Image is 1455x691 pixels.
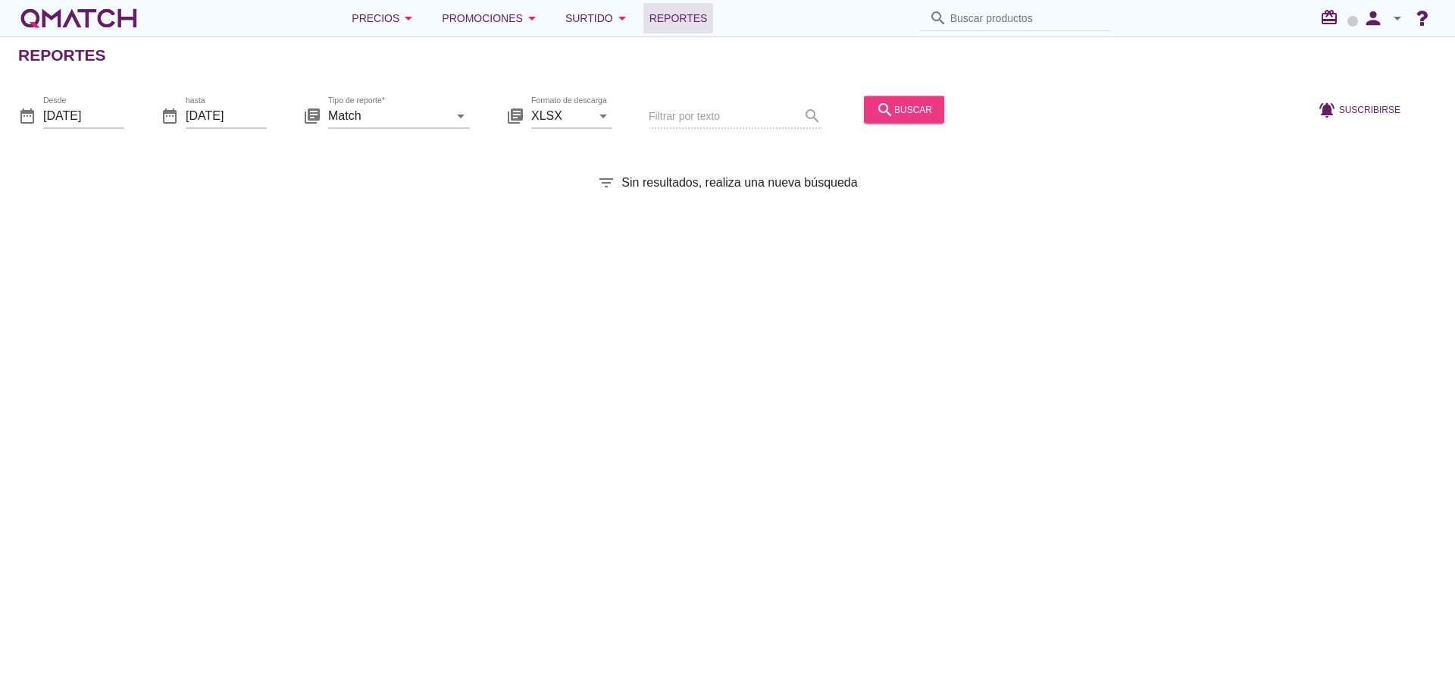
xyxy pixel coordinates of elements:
button: buscar [864,96,944,123]
div: Surtido [565,9,631,27]
button: Surtido [553,3,643,33]
h2: Reportes [18,43,106,68]
span: Sin resultados, realiza una nueva búsqueda [621,174,857,192]
button: Suscribirse [1306,96,1413,123]
i: search [929,9,947,27]
i: arrow_drop_down [594,106,612,124]
input: Buscar productos [950,6,1102,30]
i: date_range [161,106,179,124]
div: Precios [352,9,418,27]
i: library_books [303,106,321,124]
div: buscar [876,100,932,118]
span: Reportes [649,9,708,27]
div: Promociones [442,9,541,27]
i: notifications_active [1318,100,1339,118]
a: white-qmatch-logo [18,3,139,33]
span: Suscribirse [1339,102,1400,116]
i: redeem [1320,8,1344,27]
i: arrow_drop_down [452,106,470,124]
i: filter_list [597,174,615,192]
input: hasta [186,103,267,127]
button: Precios [339,3,430,33]
i: arrow_drop_down [1388,9,1406,27]
button: Promociones [430,3,553,33]
input: Formato de descarga [531,103,591,127]
i: library_books [506,106,524,124]
i: arrow_drop_down [399,9,418,27]
i: arrow_drop_down [613,9,631,27]
i: date_range [18,106,36,124]
a: Reportes [643,3,714,33]
i: search [876,100,894,118]
i: arrow_drop_down [523,9,541,27]
input: Tipo de reporte* [328,103,449,127]
input: Desde [43,103,124,127]
i: person [1358,8,1388,29]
